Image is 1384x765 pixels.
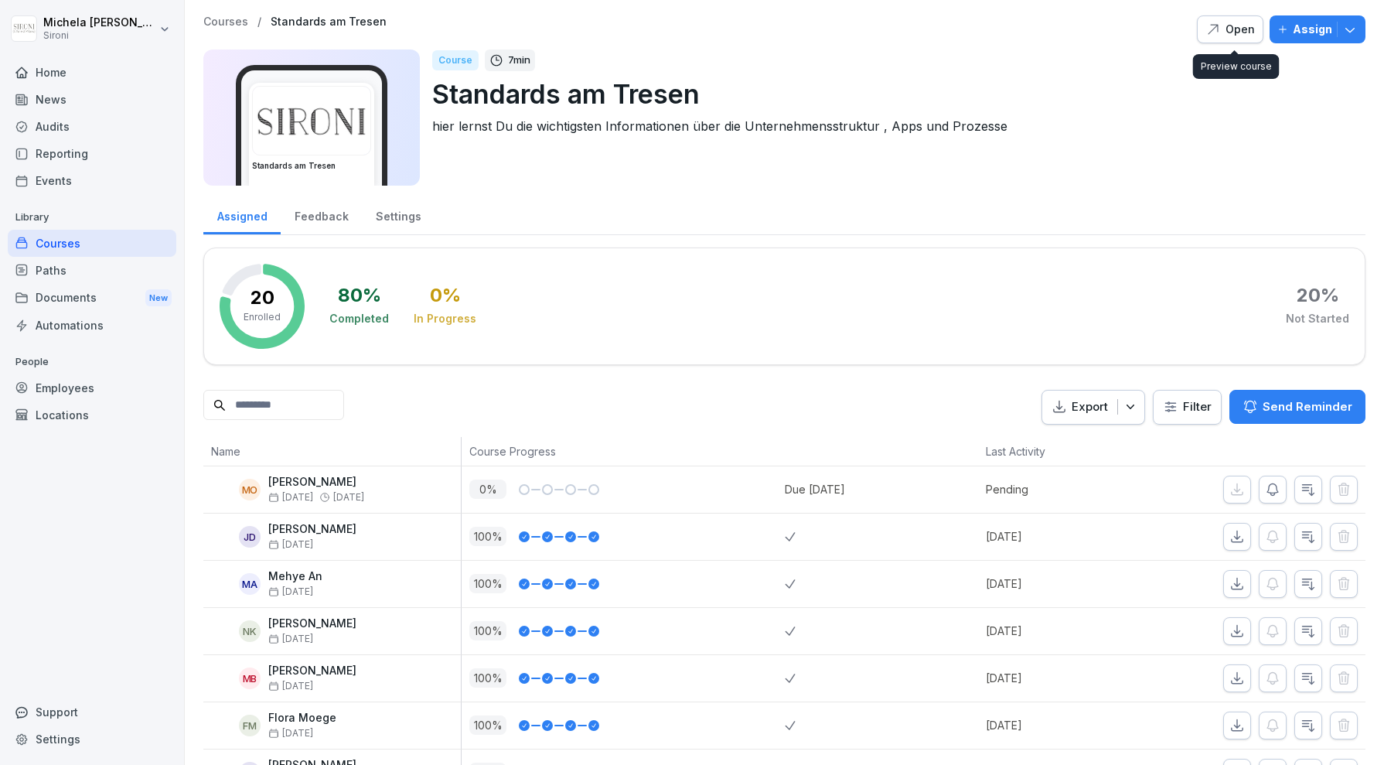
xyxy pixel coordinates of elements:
[268,728,313,739] span: [DATE]
[239,573,261,595] div: MA
[430,286,461,305] div: 0 %
[469,715,506,735] p: 100 %
[986,717,1140,733] p: [DATE]
[8,167,176,194] a: Events
[1286,311,1349,326] div: Not Started
[1072,398,1108,416] p: Export
[986,575,1140,592] p: [DATE]
[211,443,453,459] p: Name
[268,664,356,678] p: [PERSON_NAME]
[8,257,176,284] a: Paths
[8,374,176,401] a: Employees
[253,87,370,155] img: lqv555mlp0nk8rvfp4y70ul5.png
[268,492,313,503] span: [DATE]
[239,668,261,689] div: MB
[986,528,1140,545] p: [DATE]
[1205,21,1255,38] div: Open
[986,481,1140,497] p: Pending
[239,479,261,500] div: MO
[469,668,506,688] p: 100 %
[271,15,387,29] a: Standards am Tresen
[8,140,176,167] a: Reporting
[1197,15,1263,43] button: Open
[785,481,845,497] div: Due [DATE]
[8,205,176,230] p: Library
[268,712,336,725] p: Flora Moege
[1229,390,1365,424] button: Send Reminder
[362,195,435,234] a: Settings
[469,480,506,499] p: 0 %
[338,286,381,305] div: 80 %
[239,715,261,736] div: FM
[8,350,176,374] p: People
[8,312,176,339] a: Automations
[43,16,156,29] p: Michela [PERSON_NAME]
[268,523,356,536] p: [PERSON_NAME]
[268,634,313,644] span: [DATE]
[203,15,248,29] a: Courses
[268,539,313,550] span: [DATE]
[8,284,176,312] div: Documents
[1263,398,1352,415] p: Send Reminder
[239,526,261,548] div: JD
[986,670,1140,686] p: [DATE]
[8,698,176,726] div: Support
[8,726,176,753] a: Settings
[8,86,176,113] a: News
[1293,21,1332,38] p: Assign
[333,492,364,503] span: [DATE]
[1193,54,1280,79] div: Preview course
[414,311,476,326] div: In Progress
[8,113,176,140] a: Audits
[257,15,261,29] p: /
[281,195,362,234] a: Feedback
[8,401,176,429] a: Locations
[145,289,172,307] div: New
[508,53,530,68] p: 7 min
[469,527,506,546] p: 100 %
[43,30,156,41] p: Sironi
[432,117,1353,135] p: hier lernst Du die wichtigsten Informationen über die Unternehmensstruktur , Apps und Prozesse
[268,681,313,692] span: [DATE]
[986,623,1140,639] p: [DATE]
[1041,390,1145,425] button: Export
[252,160,371,172] h3: Standards am Tresen
[469,621,506,640] p: 100 %
[1297,286,1339,305] div: 20 %
[268,586,313,597] span: [DATE]
[432,50,479,70] div: Course
[268,617,356,630] p: [PERSON_NAME]
[8,284,176,312] a: DocumentsNew
[203,195,281,234] a: Assigned
[8,230,176,257] a: Courses
[1270,15,1365,43] button: Assign
[239,620,261,642] div: NK
[268,570,322,583] p: Mehye An
[329,311,389,326] div: Completed
[8,59,176,86] a: Home
[251,289,274,307] p: 20
[1154,391,1221,424] button: Filter
[432,74,1353,114] p: Standards am Tresen
[986,443,1132,459] p: Last Activity
[268,476,364,489] p: [PERSON_NAME]
[469,443,777,459] p: Course Progress
[244,310,281,324] p: Enrolled
[469,574,506,593] p: 100 %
